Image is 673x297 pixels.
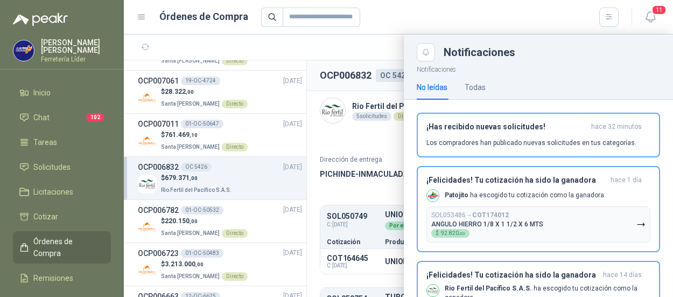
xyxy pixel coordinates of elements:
a: Licitaciones [13,182,111,202]
span: hace 32 minutos [591,122,642,132]
span: Tareas [33,136,57,148]
button: SOL053486→COT174012ANGULO HIERRO 1/8 X 1 1/2 X 6 MTS$92.820,00 [426,206,650,243]
span: Licitaciones [33,186,73,198]
h1: Órdenes de Compra [159,9,248,24]
h3: ¡Has recibido nuevas solicitudes! [426,122,587,132]
a: Órdenes de Compra [13,231,111,264]
p: ha escogido tu cotización como la ganadora [445,191,604,200]
span: hace 1 día [611,176,642,185]
span: hace 14 días [603,271,642,280]
span: 102 [86,113,104,122]
button: ¡Felicidades! Tu cotización ha sido la ganadorahace 1 día Company LogoPatojito ha escogido tu cot... [417,166,660,252]
span: 11 [651,5,667,15]
span: Inicio [33,87,51,99]
b: Patojito [445,191,468,199]
a: Chat102 [13,107,111,128]
a: Cotizar [13,206,111,227]
button: 11 [641,8,660,27]
span: ,00 [459,231,465,236]
span: Remisiones [33,272,73,284]
p: Notificaciones [404,61,673,75]
span: Chat [33,112,50,123]
span: Solicitudes [33,161,71,173]
div: $ [431,229,469,238]
img: Company Logo [427,285,439,296]
span: 92.820 [441,231,465,236]
div: No leídas [417,81,447,93]
b: COT174012 [472,211,509,219]
a: Solicitudes [13,157,111,177]
div: Todas [465,81,486,93]
b: Rio Fertil del Pacífico S.A.S. [445,285,532,292]
p: Los compradores han publicado nuevas solicitudes en tus categorías. [426,138,636,148]
p: SOL053486 → [431,211,509,219]
h3: ¡Felicidades! Tu cotización ha sido la ganadora [426,176,606,185]
p: Ferretería Líder [41,56,111,63]
img: Company Logo [427,190,439,202]
button: ¡Has recibido nuevas solicitudes!hace 32 minutos Los compradores han publicado nuevas solicitudes... [417,113,660,157]
span: Órdenes de Compra [33,236,101,259]
p: ANGULO HIERRO 1/8 X 1 1/2 X 6 MTS [431,220,543,228]
h3: ¡Felicidades! Tu cotización ha sido la ganadora [426,271,599,280]
button: Close [417,43,435,61]
a: Tareas [13,132,111,153]
div: Notificaciones [444,47,660,58]
a: Inicio [13,82,111,103]
a: Remisiones [13,268,111,288]
span: Cotizar [33,211,58,223]
p: [PERSON_NAME] [PERSON_NAME] [41,39,111,54]
img: Company Logo [13,40,34,61]
img: Logo peakr [13,13,68,26]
